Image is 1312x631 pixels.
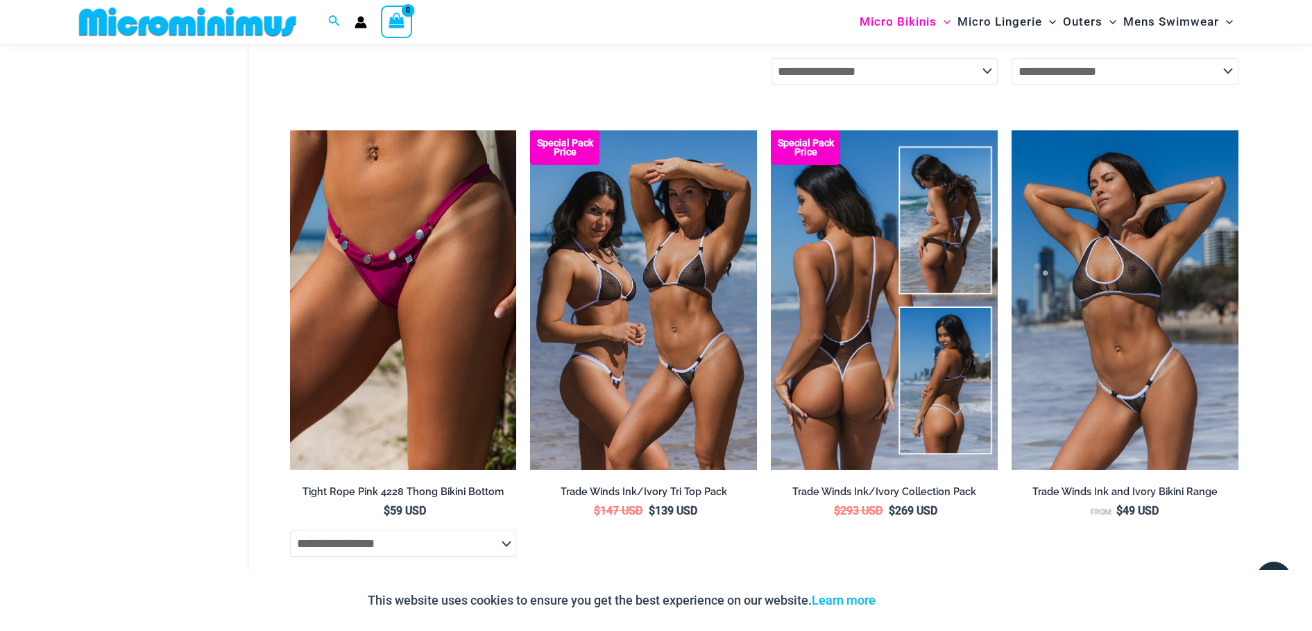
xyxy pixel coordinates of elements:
[1105,31,1148,44] bdi: 53 USD
[290,130,517,470] a: Tight Rope Pink 4228 Thong 01Tight Rope Pink 4228 Thong 02Tight Rope Pink 4228 Thong 02
[1123,4,1219,40] span: Mens Swimwear
[530,130,757,470] img: Top Bum Pack
[636,31,642,44] span: $
[889,504,937,517] bdi: 269 USD
[834,504,840,517] span: $
[530,130,757,470] a: Top Bum Pack Top Bum Pack bTop Bum Pack b
[353,31,359,44] span: $
[530,139,599,157] b: Special Pack Price
[1219,4,1233,40] span: Menu Toggle
[1105,31,1111,44] span: $
[381,6,413,37] a: View Shopping Cart, empty
[384,504,390,517] span: $
[649,504,655,517] span: $
[408,31,457,44] bdi: 159 USD
[74,6,302,37] img: MM SHOP LOGO FLAT
[1012,485,1238,499] h2: Trade Winds Ink and Ivory Bikini Range
[290,130,517,470] img: Tight Rope Pink 4228 Thong 01
[649,504,697,517] bdi: 139 USD
[384,504,426,517] bdi: 59 USD
[1063,4,1102,40] span: Outers
[1091,508,1113,517] span: From:
[771,139,840,157] b: Special Pack Price
[368,590,876,611] p: This website uses cookies to ensure you get the best experience on our website.
[1116,504,1159,517] bdi: 49 USD
[1120,4,1236,40] a: Mens SwimwearMenu ToggleMenu Toggle
[530,485,757,499] h2: Trade Winds Ink/Ivory Tri Top Pack
[771,485,998,503] a: Trade Winds Ink/Ivory Collection Pack
[937,4,951,40] span: Menu Toggle
[1042,4,1056,40] span: Menu Toggle
[290,485,517,503] a: Tight Rope Pink 4228 Thong Bikini Bottom
[954,4,1059,40] a: Micro LingerieMenu ToggleMenu Toggle
[860,4,937,40] span: Micro Bikinis
[1059,4,1120,40] a: OutersMenu ToggleMenu Toggle
[290,485,517,499] h2: Tight Rope Pink 4228 Thong Bikini Bottom
[1012,485,1238,503] a: Trade Winds Ink and Ivory Bikini Range
[636,31,678,44] bdi: 53 USD
[1116,504,1123,517] span: $
[856,4,954,40] a: Micro BikinisMenu ToggleMenu Toggle
[771,485,998,499] h2: Trade Winds Ink/Ivory Collection Pack
[889,504,895,517] span: $
[594,504,642,517] bdi: 147 USD
[771,130,998,470] a: Collection Pack Collection Pack b (1)Collection Pack b (1)
[1012,130,1238,470] img: Tradewinds Ink and Ivory 384 Halter 453 Micro 02
[594,504,600,517] span: $
[864,31,871,44] span: $
[864,31,907,44] bdi: 53 USD
[408,31,414,44] span: $
[1102,4,1116,40] span: Menu Toggle
[530,485,757,503] a: Trade Winds Ink/Ivory Tri Top Pack
[957,4,1042,40] span: Micro Lingerie
[328,13,341,31] a: Search icon link
[1012,130,1238,470] a: Tradewinds Ink and Ivory 384 Halter 453 Micro 02Tradewinds Ink and Ivory 384 Halter 453 Micro 01T...
[353,31,402,44] bdi: 165 USD
[854,2,1239,42] nav: Site Navigation
[771,130,998,470] img: Collection Pack b (1)
[886,584,945,617] button: Accept
[834,504,883,517] bdi: 293 USD
[812,593,876,607] a: Learn more
[355,16,367,28] a: Account icon link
